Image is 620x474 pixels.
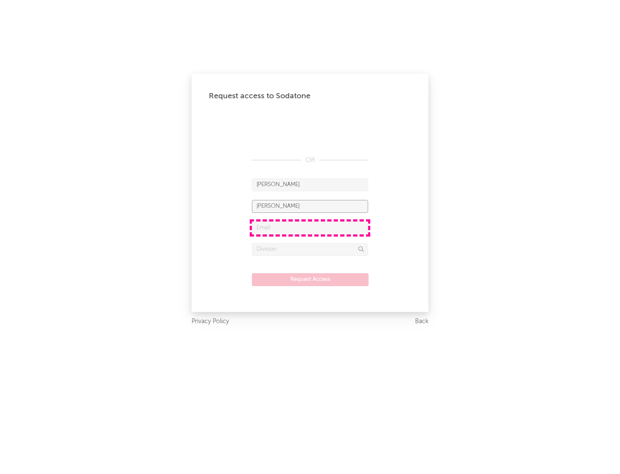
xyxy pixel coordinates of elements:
[252,155,368,165] div: OR
[252,221,368,234] input: Email
[252,243,368,256] input: Division
[252,273,369,286] button: Request Access
[252,178,368,191] input: First Name
[209,91,411,101] div: Request access to Sodatone
[252,200,368,213] input: Last Name
[415,316,428,327] a: Back
[192,316,229,327] a: Privacy Policy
